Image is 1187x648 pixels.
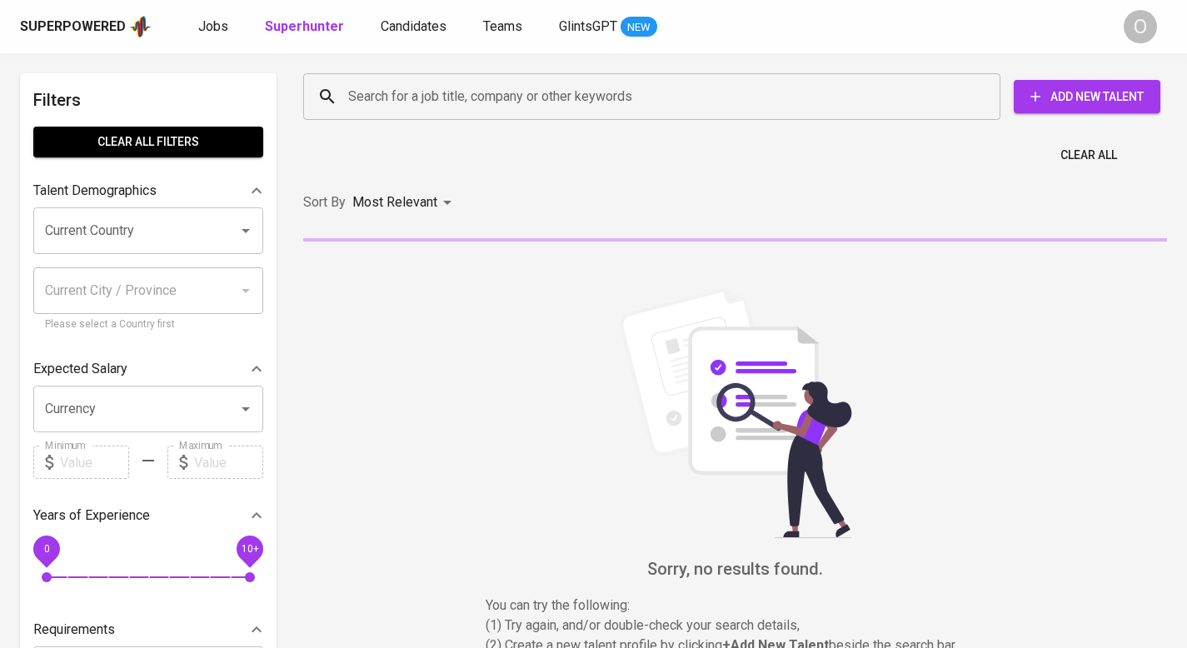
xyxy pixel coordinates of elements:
div: Requirements [33,613,263,646]
a: Candidates [381,17,450,37]
input: Value [60,446,129,479]
img: app logo [129,14,152,39]
div: O [1124,10,1157,43]
p: Please select a Country first [45,317,252,333]
button: Open [234,219,257,242]
div: Most Relevant [352,187,457,218]
input: Value [194,446,263,479]
span: Clear All filters [47,132,250,152]
p: Requirements [33,620,115,640]
span: Clear All [1060,145,1117,166]
p: Talent Demographics [33,181,157,201]
img: file_searching.svg [611,288,860,538]
a: Jobs [198,17,232,37]
a: GlintsGPT NEW [559,17,657,37]
span: Teams [483,18,522,34]
p: You can try the following : [486,596,985,616]
p: Expected Salary [33,359,127,379]
h6: Filters [33,87,263,113]
p: Most Relevant [352,192,437,212]
p: (1) Try again, and/or double-check your search details, [486,616,985,636]
div: Expected Salary [33,352,263,386]
a: Teams [483,17,526,37]
span: NEW [621,19,657,36]
button: Clear All [1054,140,1124,171]
div: Superpowered [20,17,126,37]
span: 0 [43,543,49,555]
span: Add New Talent [1027,87,1147,107]
b: Superhunter [265,18,344,34]
button: Open [234,397,257,421]
div: Years of Experience [33,499,263,532]
a: Superhunter [265,17,347,37]
span: Candidates [381,18,446,34]
span: 10+ [241,543,258,555]
div: Talent Demographics [33,174,263,207]
p: Years of Experience [33,506,150,526]
p: Sort By [303,192,346,212]
h6: Sorry, no results found. [303,556,1167,582]
button: Add New Talent [1014,80,1160,113]
span: GlintsGPT [559,18,617,34]
button: Clear All filters [33,127,263,157]
span: Jobs [198,18,228,34]
a: Superpoweredapp logo [20,14,152,39]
